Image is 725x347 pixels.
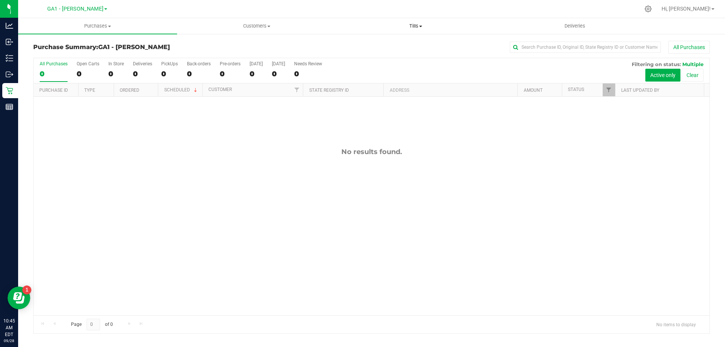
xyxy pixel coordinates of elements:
button: Active only [645,69,680,82]
span: Filtering on status: [632,61,681,67]
a: Filter [603,83,615,96]
a: Tills [336,18,495,34]
div: [DATE] [250,61,263,66]
div: 0 [77,69,99,78]
inline-svg: Inventory [6,54,13,62]
div: Pre-orders [220,61,241,66]
inline-svg: Retail [6,87,13,94]
a: Customers [177,18,336,34]
a: Status [568,87,584,92]
div: [DATE] [272,61,285,66]
div: 0 [40,69,68,78]
button: All Purchases [668,41,710,54]
a: Purchase ID [39,88,68,93]
input: Search Purchase ID, Original ID, State Registry ID or Customer Name... [510,42,661,53]
iframe: Resource center unread badge [22,285,31,295]
a: Amount [524,88,543,93]
div: In Store [108,61,124,66]
div: Manage settings [643,5,653,12]
a: Filter [290,83,303,96]
div: PickUps [161,61,178,66]
span: Customers [177,23,336,29]
a: Customer [208,87,232,92]
div: Deliveries [133,61,152,66]
span: Hi, [PERSON_NAME]! [662,6,711,12]
p: 10:45 AM EDT [3,318,15,338]
span: Tills [336,23,495,29]
inline-svg: Analytics [6,22,13,29]
span: Purchases [18,23,177,29]
a: Type [84,88,95,93]
div: 0 [161,69,178,78]
iframe: Resource center [8,287,30,309]
div: No results found. [34,148,710,156]
div: All Purchases [40,61,68,66]
inline-svg: Outbound [6,71,13,78]
button: Clear [682,69,703,82]
div: 0 [250,69,263,78]
p: 09/28 [3,338,15,344]
a: Purchases [18,18,177,34]
inline-svg: Reports [6,103,13,111]
a: Scheduled [164,87,199,93]
span: Multiple [682,61,703,67]
a: Last Updated By [621,88,659,93]
div: Back-orders [187,61,211,66]
div: 0 [133,69,152,78]
th: Address [383,83,517,97]
div: 0 [272,69,285,78]
a: Ordered [120,88,139,93]
div: 0 [220,69,241,78]
div: 0 [294,69,322,78]
span: No items to display [650,319,702,330]
div: 0 [187,69,211,78]
span: Deliveries [554,23,595,29]
a: Deliveries [495,18,654,34]
div: 0 [108,69,124,78]
span: GA1 - [PERSON_NAME] [47,6,103,12]
div: Open Carts [77,61,99,66]
a: State Registry ID [309,88,349,93]
h3: Purchase Summary: [33,44,259,51]
span: GA1 - [PERSON_NAME] [98,43,170,51]
inline-svg: Inbound [6,38,13,46]
div: Needs Review [294,61,322,66]
span: Page of 0 [65,319,119,330]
